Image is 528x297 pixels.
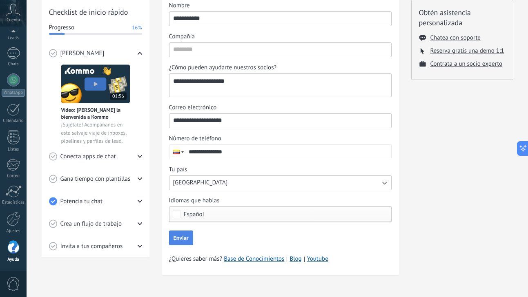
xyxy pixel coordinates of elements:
[290,255,301,263] a: Blog
[185,145,391,159] input: Número de teléfono
[2,147,25,152] div: Listas
[169,33,195,41] span: Compañía
[184,211,205,217] span: Español
[49,24,74,32] span: Progresso
[174,235,189,241] span: Enviar
[2,62,25,67] div: Chats
[169,2,190,10] span: Nombre
[60,220,122,228] span: Crea un flujo de trabajo
[169,64,277,72] span: ¿Cómo pueden ayudarte nuestros socios?
[61,64,130,103] img: Meet video
[169,74,390,97] textarea: ¿Cómo pueden ayudarte nuestros socios?
[169,12,391,25] input: Nombre
[169,197,220,205] span: Idiomas que hablas
[2,173,25,179] div: Correo
[60,242,123,250] span: Invita a tus compañeros
[169,104,217,112] span: Correo electrónico
[132,24,142,32] span: 16%
[2,257,25,262] div: Ayuda
[60,49,105,58] span: [PERSON_NAME]
[169,255,328,263] span: ¿Quieres saber más?
[169,43,391,56] input: Compañía
[430,34,481,42] button: Chatea con soporte
[173,179,228,187] span: [GEOGRAPHIC_DATA]
[419,7,506,28] h2: Obtén asistencia personalizada
[2,228,25,234] div: Ajustes
[169,175,392,190] button: Tu país
[2,89,25,97] div: WhatsApp
[2,200,25,205] div: Estadísticas
[169,114,391,127] input: Correo electrónico
[61,121,130,145] span: ¡Sujétate! Acompáñanos en este salvaje viaje de inboxes, pipelines y perfiles de lead.
[169,166,187,174] span: Tu país
[307,255,328,263] a: Youtube
[430,60,503,68] button: Contrata a un socio experto
[7,18,20,23] span: Cuenta
[430,47,504,55] button: Reserva gratis una demo 1:1
[60,175,131,183] span: Gana tiempo con plantillas
[2,118,25,124] div: Calendario
[169,145,185,159] div: Ecuador: + 593
[60,153,116,161] span: Conecta apps de chat
[169,135,221,143] span: Número de teléfono
[61,106,130,120] span: Vídeo: [PERSON_NAME] la bienvenida a Kommo
[224,255,284,263] a: Base de Conocimientos
[49,7,142,17] h2: Checklist de inicio rápido
[60,197,103,206] span: Potencia tu chat
[169,231,193,245] button: Enviar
